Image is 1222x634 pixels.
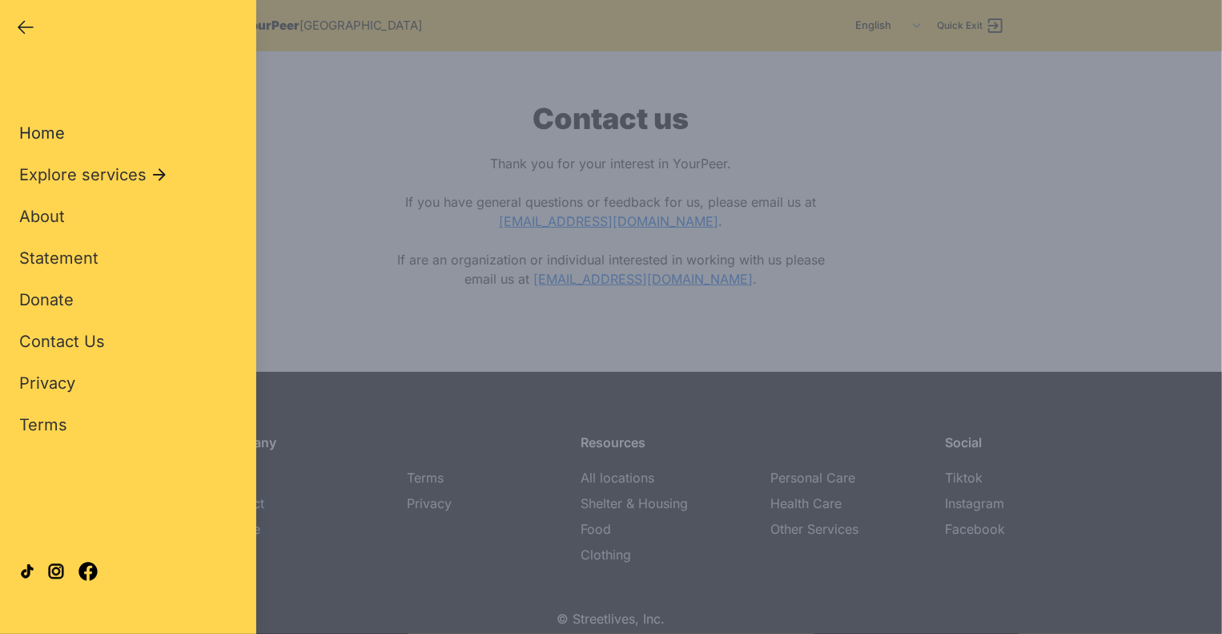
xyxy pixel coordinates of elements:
[19,247,98,269] a: Statement
[19,164,147,186] span: Explore services
[19,414,67,436] a: Terms
[19,289,74,311] a: Donate
[19,330,105,353] a: Contact Us
[19,207,65,226] span: About
[19,332,105,351] span: Contact Us
[19,164,169,186] button: Explore services
[19,415,67,434] span: Terms
[19,122,65,144] a: Home
[19,372,75,394] a: Privacy
[19,290,74,309] span: Donate
[19,123,65,143] span: Home
[19,374,75,393] span: Privacy
[19,248,98,268] span: Statement
[19,205,65,228] a: About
